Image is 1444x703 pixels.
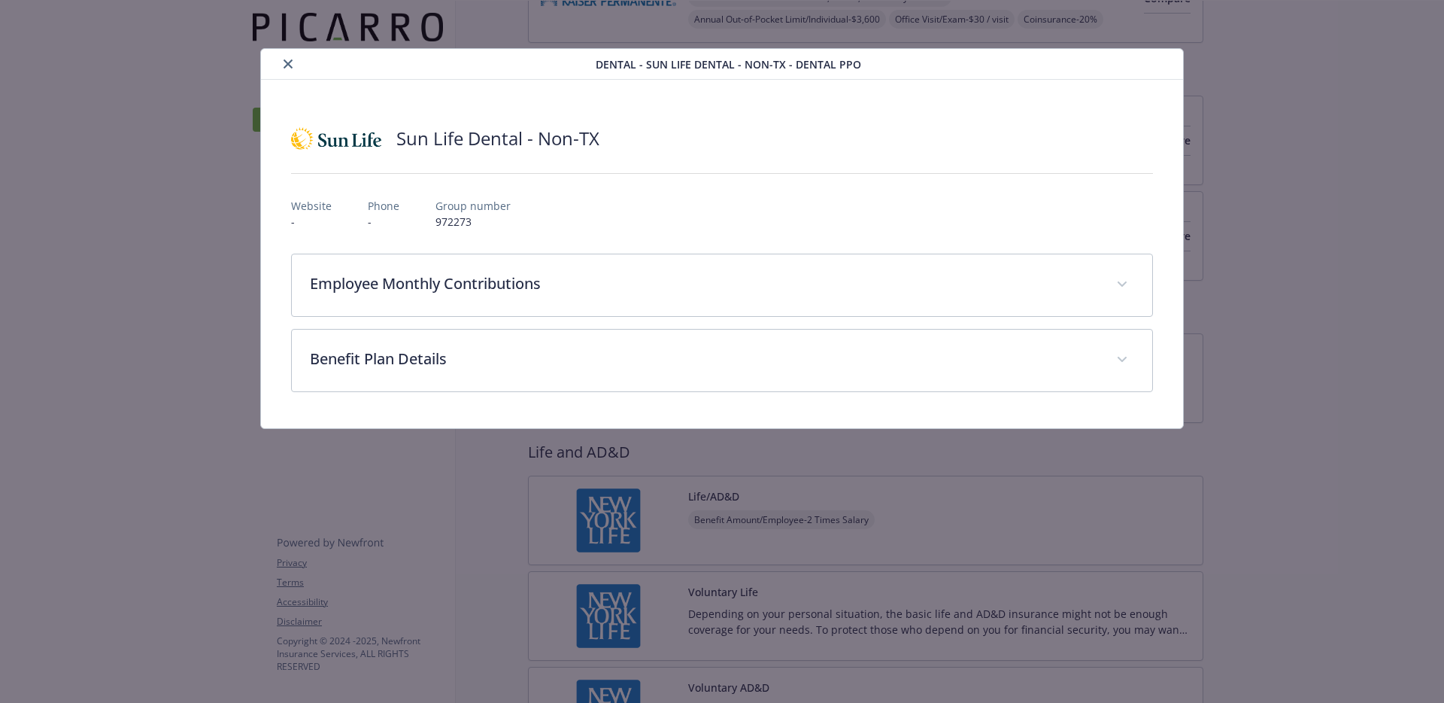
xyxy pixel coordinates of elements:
button: close [279,55,297,73]
div: Employee Monthly Contributions [292,254,1153,316]
p: 972273 [435,214,511,230]
img: Sun Life Financial [291,116,381,161]
p: Benefit Plan Details [310,348,1099,370]
span: Dental - Sun Life Dental - Non-TX - Dental PPO [596,56,861,72]
p: - [291,214,332,230]
div: details for plan Dental - Sun Life Dental - Non-TX - Dental PPO [144,48,1300,429]
p: Employee Monthly Contributions [310,272,1099,295]
p: - [368,214,399,230]
h2: Sun Life Dental - Non-TX [396,126,599,151]
p: Group number [435,198,511,214]
p: Website [291,198,332,214]
div: Benefit Plan Details [292,330,1153,391]
p: Phone [368,198,399,214]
